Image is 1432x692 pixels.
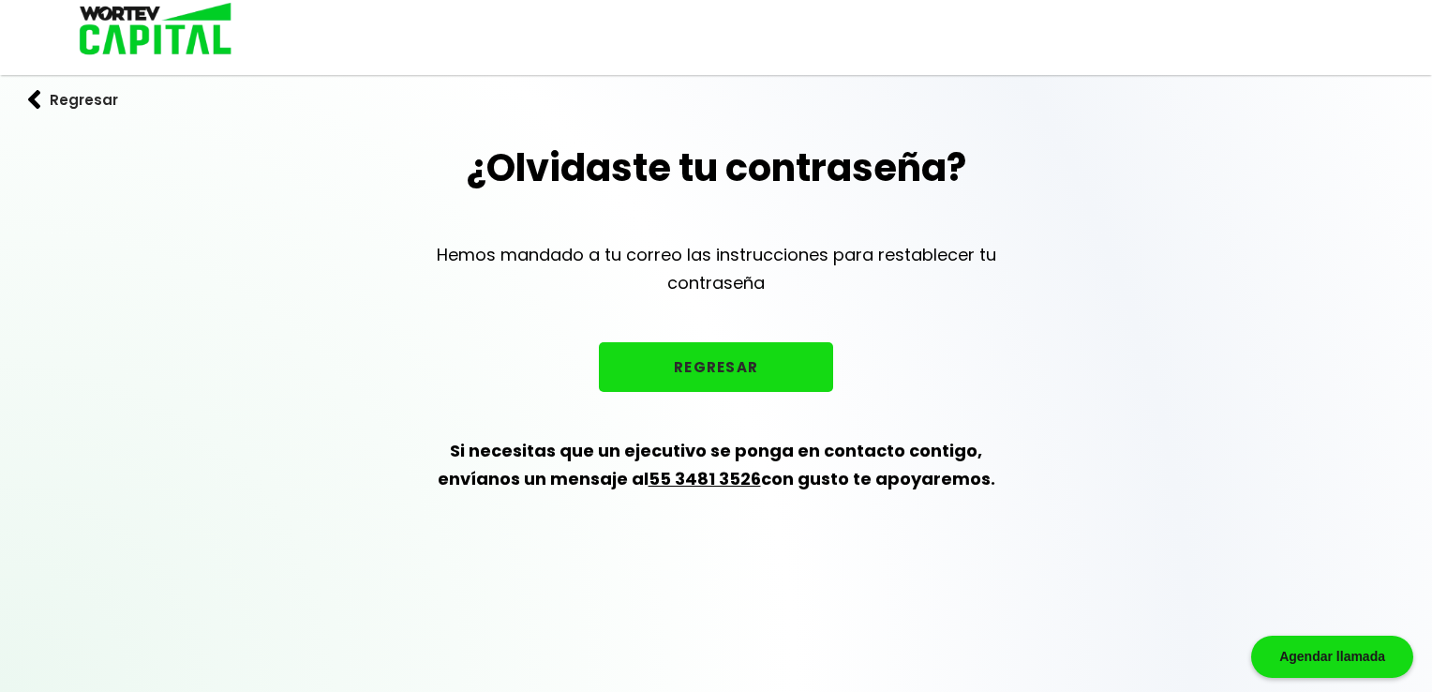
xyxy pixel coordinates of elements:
[467,140,966,196] h1: ¿Olvidaste tu contraseña?
[435,241,997,297] p: Hemos mandado a tu correo las instrucciones para restablecer tu contraseña
[438,439,995,490] b: Si necesitas que un ejecutivo se ponga en contacto contigo, envíanos un mensaje al con gusto te a...
[599,342,833,392] button: REGRESAR
[28,90,41,110] img: flecha izquierda
[649,467,761,490] a: 55 3481 3526
[1251,636,1413,678] div: Agendar llamada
